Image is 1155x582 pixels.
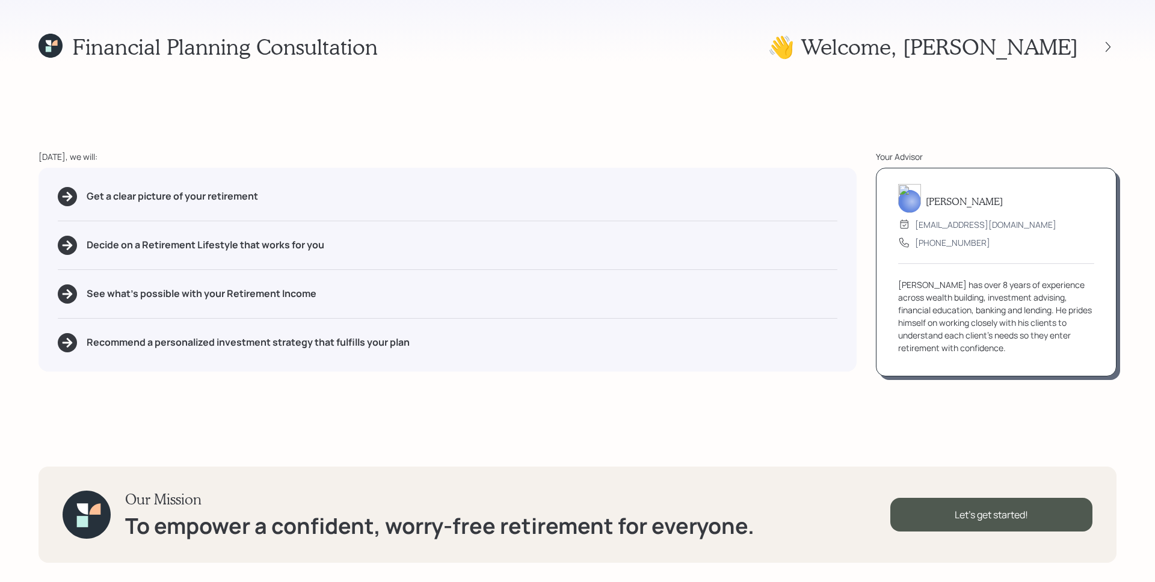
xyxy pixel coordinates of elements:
div: [EMAIL_ADDRESS][DOMAIN_NAME] [915,218,1056,231]
div: [DATE], we will: [38,150,857,163]
h5: Decide on a Retirement Lifestyle that works for you [87,239,324,251]
div: Let's get started! [890,498,1092,531]
img: james-distasi-headshot.png [898,184,921,213]
h5: Recommend a personalized investment strategy that fulfills your plan [87,337,410,348]
div: Your Advisor [876,150,1116,163]
h1: 👋 Welcome , [PERSON_NAME] [768,34,1078,60]
h1: To empower a confident, worry-free retirement for everyone. [125,513,754,539]
h5: [PERSON_NAME] [926,195,1003,207]
h3: Our Mission [125,491,754,508]
div: [PERSON_NAME] has over 8 years of experience across wealth building, investment advising, financi... [898,278,1094,354]
div: [PHONE_NUMBER] [915,236,990,249]
h5: Get a clear picture of your retirement [87,191,258,202]
h5: See what's possible with your Retirement Income [87,288,316,299]
h1: Financial Planning Consultation [72,34,378,60]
